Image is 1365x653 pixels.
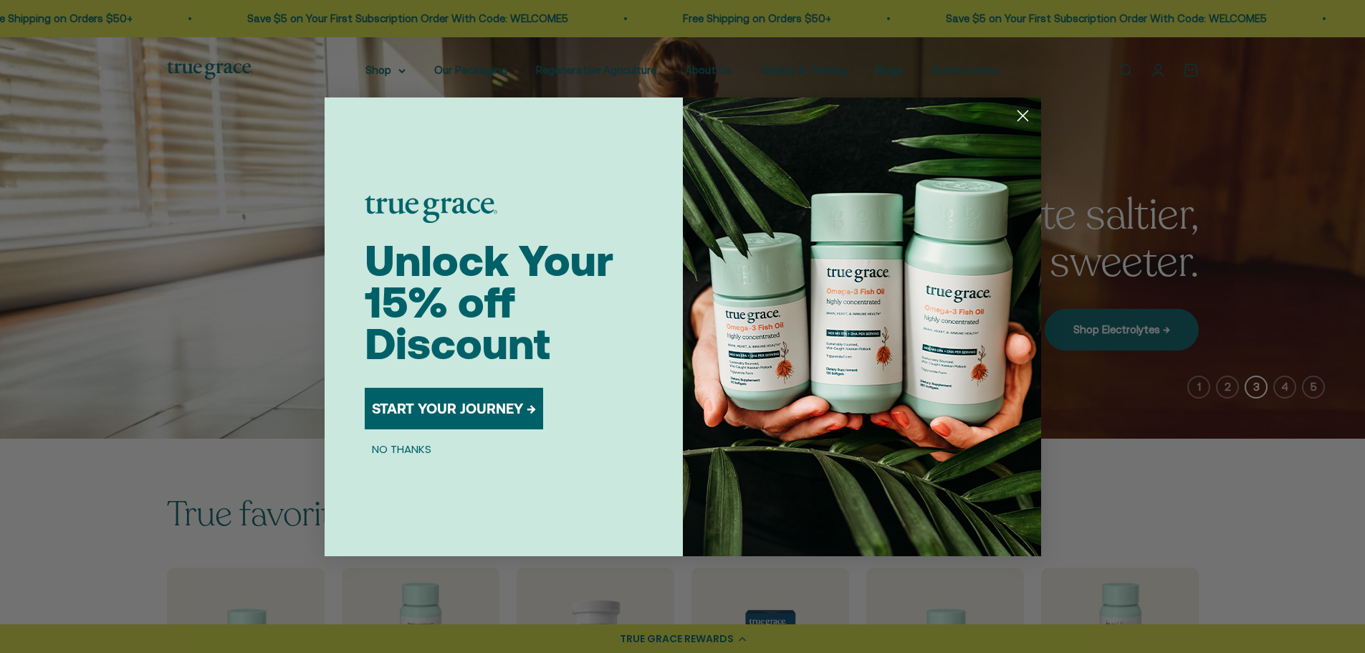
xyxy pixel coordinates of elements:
[365,236,613,368] span: Unlock Your 15% off Discount
[365,441,439,458] button: NO THANKS
[1010,103,1035,128] button: Close dialog
[365,196,497,223] img: logo placeholder
[683,97,1041,556] img: 098727d5-50f8-4f9b-9554-844bb8da1403.jpeg
[365,388,543,429] button: START YOUR JOURNEY →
